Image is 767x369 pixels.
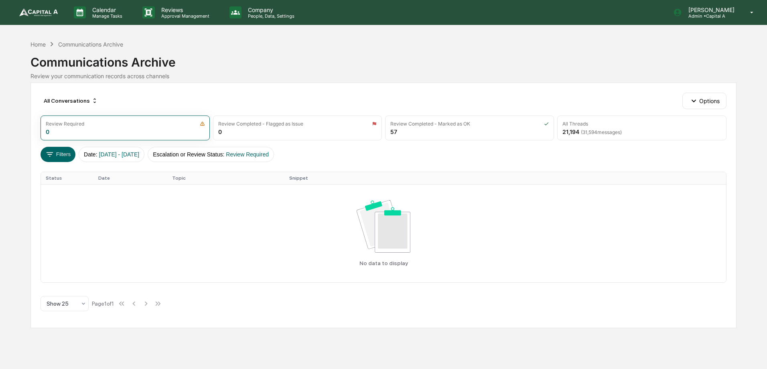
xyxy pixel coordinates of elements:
p: Reviews [155,6,213,13]
p: Admin • Capital A [682,13,739,19]
div: 0 [218,128,222,135]
p: Approval Management [155,13,213,19]
div: Review Completed - Flagged as Issue [218,121,303,127]
img: icon [200,121,205,126]
div: 0 [46,128,49,135]
div: 21,194 [562,128,622,135]
div: Review Completed - Marked as OK [390,121,470,127]
th: Topic [167,172,284,184]
div: Home [30,41,46,48]
div: Review Required [46,121,84,127]
span: ( 31,594 messages) [581,129,622,135]
button: Filters [41,147,75,162]
img: No data available [357,200,411,253]
iframe: Open customer support [741,343,763,364]
p: People, Data, Settings [241,13,298,19]
div: Communications Archive [58,41,123,48]
p: No data to display [359,260,408,266]
button: Escalation or Review Status:Review Required [148,147,274,162]
th: Date [93,172,167,184]
th: Snippet [284,172,726,184]
div: Page 1 of 1 [92,300,114,307]
button: Date:[DATE] - [DATE] [79,147,144,162]
img: logo [19,8,58,16]
th: Status [41,172,93,184]
p: Manage Tasks [86,13,126,19]
img: icon [544,121,549,126]
div: Communications Archive [30,49,736,69]
span: Review Required [226,151,269,158]
div: 57 [390,128,397,135]
span: [DATE] - [DATE] [99,151,140,158]
div: Review your communication records across channels [30,73,736,79]
img: icon [372,121,377,126]
div: All Conversations [41,94,101,107]
p: [PERSON_NAME] [682,6,739,13]
button: Options [682,93,726,109]
div: All Threads [562,121,588,127]
p: Company [241,6,298,13]
p: Calendar [86,6,126,13]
